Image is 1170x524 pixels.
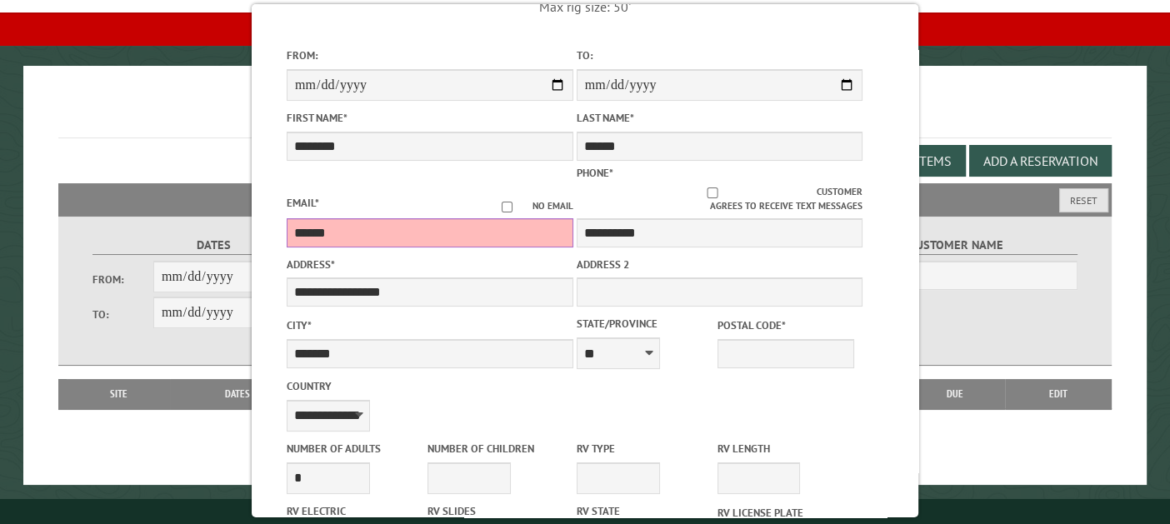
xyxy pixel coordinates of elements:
[287,378,573,394] label: Country
[58,92,1112,138] h1: Reservations
[577,441,714,457] label: RV Type
[287,317,573,333] label: City
[92,307,153,322] label: To:
[969,145,1112,177] button: Add a Reservation
[835,236,1077,255] label: Customer Name
[482,199,573,213] label: No email
[287,257,573,272] label: Address
[717,505,855,521] label: RV License Plate
[905,379,1004,409] th: Due
[92,272,153,287] label: From:
[1059,188,1108,212] button: Reset
[717,317,855,333] label: Postal Code
[170,379,306,409] th: Dates
[92,236,335,255] label: Dates
[427,441,565,457] label: Number of Children
[577,316,714,332] label: State/Province
[58,183,1112,215] h2: Filters
[67,379,170,409] th: Site
[1005,379,1112,409] th: Edit
[287,196,319,210] label: Email
[287,441,424,457] label: Number of Adults
[577,503,714,519] label: RV State
[427,503,565,519] label: RV Slides
[577,47,863,63] label: To:
[287,110,573,126] label: First Name
[577,257,863,272] label: Address 2
[608,187,817,198] input: Customer agrees to receive text messages
[287,47,573,63] label: From:
[577,185,863,213] label: Customer agrees to receive text messages
[717,441,855,457] label: RV Length
[577,166,613,180] label: Phone
[482,202,532,212] input: No email
[577,110,863,126] label: Last Name
[287,503,424,519] label: RV Electric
